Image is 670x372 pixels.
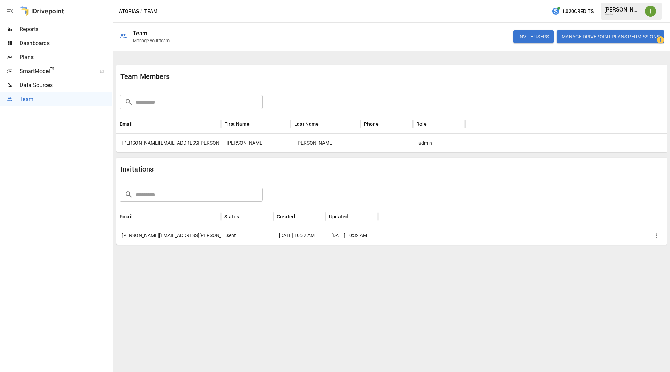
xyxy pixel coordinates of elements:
button: Sort [296,212,305,221]
button: Sort [379,119,389,129]
img: Ivonne Vazquez [645,6,656,17]
button: Sort [427,119,437,129]
span: Plans [20,53,112,61]
div: admin [413,134,465,152]
div: Team Members [120,72,392,81]
span: Data Sources [20,81,112,89]
button: Atorias [119,7,139,16]
div: Created [277,214,295,219]
button: Ivonne Vazquez [641,1,660,21]
div: Manage your team [133,38,170,43]
span: Team [20,95,112,103]
div: Last Name [294,121,319,127]
div: Invitations [120,165,392,173]
div: ivonne.vazquez@atorias.com [116,226,221,245]
div: Updated [329,214,348,219]
button: Sort [250,119,260,129]
div: [PERSON_NAME] [604,6,641,13]
div: Status [224,214,239,219]
div: Vazquez [291,134,360,152]
span: 1,020 Credits [562,7,594,16]
div: Team [133,30,148,37]
button: Sort [240,212,250,221]
div: 8/4/25 10:32 AM [273,226,326,245]
button: 1,020Credits [549,5,596,18]
span: SmartModel [20,67,92,75]
div: Role [416,121,427,127]
button: Sort [320,119,329,129]
button: Sort [133,212,143,221]
div: First Name [224,121,250,127]
span: ™ [50,66,55,75]
div: sent [221,226,273,245]
span: Reports [20,25,112,34]
div: Phone [364,121,379,127]
div: Ivonne [221,134,291,152]
button: Sort [349,212,359,221]
button: Sort [133,119,143,129]
div: / [140,7,143,16]
div: Atorias [604,13,641,16]
span: Dashboards [20,39,112,48]
div: ivonne.vazquez@wheatvalley.com [116,134,221,152]
button: Manage Drivepoint Plans Permissions [557,30,664,43]
div: 8/4/25 10:32 AM [326,226,378,245]
div: Email [120,214,133,219]
button: INVITE USERS [513,30,554,43]
div: Email [120,121,133,127]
